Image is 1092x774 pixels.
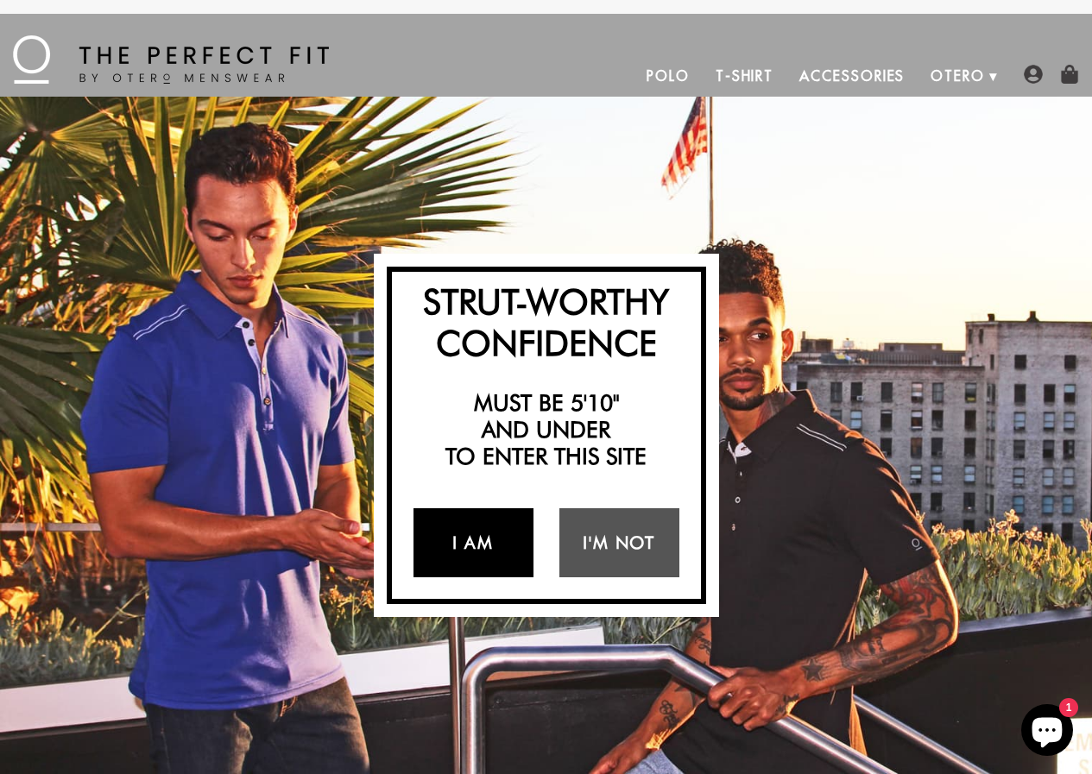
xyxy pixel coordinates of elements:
h2: Must be 5'10" and under to enter this site [401,389,692,470]
img: The Perfect Fit - by Otero Menswear - Logo [13,35,329,84]
h2: Strut-Worthy Confidence [401,280,692,363]
img: shopping-bag-icon.png [1060,65,1079,84]
inbox-online-store-chat: Shopify online store chat [1016,704,1078,760]
a: Otero [918,55,998,97]
a: I Am [413,508,533,577]
a: T-Shirt [703,55,786,97]
img: user-account-icon.png [1024,65,1043,84]
a: I'm Not [559,508,679,577]
a: Polo [634,55,703,97]
a: Accessories [786,55,918,97]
